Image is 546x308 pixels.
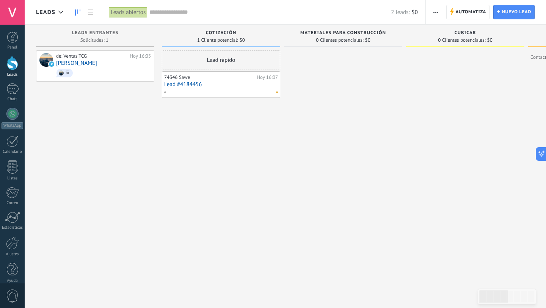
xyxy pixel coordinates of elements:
div: Cubicar [410,30,521,37]
div: de: Ventas TCG [56,53,127,59]
span: $0 [365,38,370,42]
div: Calendario [2,149,24,154]
a: [PERSON_NAME] [56,60,97,66]
div: Ayuda [2,278,24,283]
span: Leads [36,9,55,16]
div: Chats [2,97,24,102]
div: Listas [2,176,24,181]
span: $0 [487,38,493,42]
span: 1 Cliente potencial: [197,38,238,42]
div: Cotización [166,30,276,37]
div: 74346 Sawe [164,74,255,80]
span: Cotización [206,30,237,36]
span: Solicitudes: 1 [80,38,108,42]
a: Lead #4184456 [164,81,278,88]
div: Lead rápido [162,50,280,69]
img: telegram-sm.svg [49,61,54,67]
span: Cubicar [454,30,476,36]
span: 0 Clientes potenciales: [438,38,485,42]
div: Omar Mtz [39,53,53,67]
span: Nuevo lead [502,5,531,19]
div: Leads [2,72,24,77]
span: $0 [412,9,418,16]
div: Leads Entrantes [40,30,151,37]
div: Leads abiertos [109,7,147,18]
div: Hoy 16:05 [130,53,151,59]
div: Hoy 16:07 [257,74,278,80]
div: Ajustes [2,252,24,257]
span: 0 Clientes potenciales: [316,38,363,42]
span: No hay nada asignado [276,91,278,93]
div: Estadísticas [2,225,24,230]
span: Materiales PAra Construcción [300,30,386,36]
div: WhatsApp [2,122,23,129]
div: Panel [2,45,24,50]
a: Automatiza [446,5,490,19]
div: Si [66,70,69,75]
div: Materiales PAra Construcción [288,30,399,37]
span: $0 [240,38,245,42]
div: Correo [2,201,24,206]
span: Leads Entrantes [72,30,119,36]
span: 2 leads: [391,9,409,16]
a: Nuevo lead [493,5,535,19]
span: Automatiza [455,5,486,19]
